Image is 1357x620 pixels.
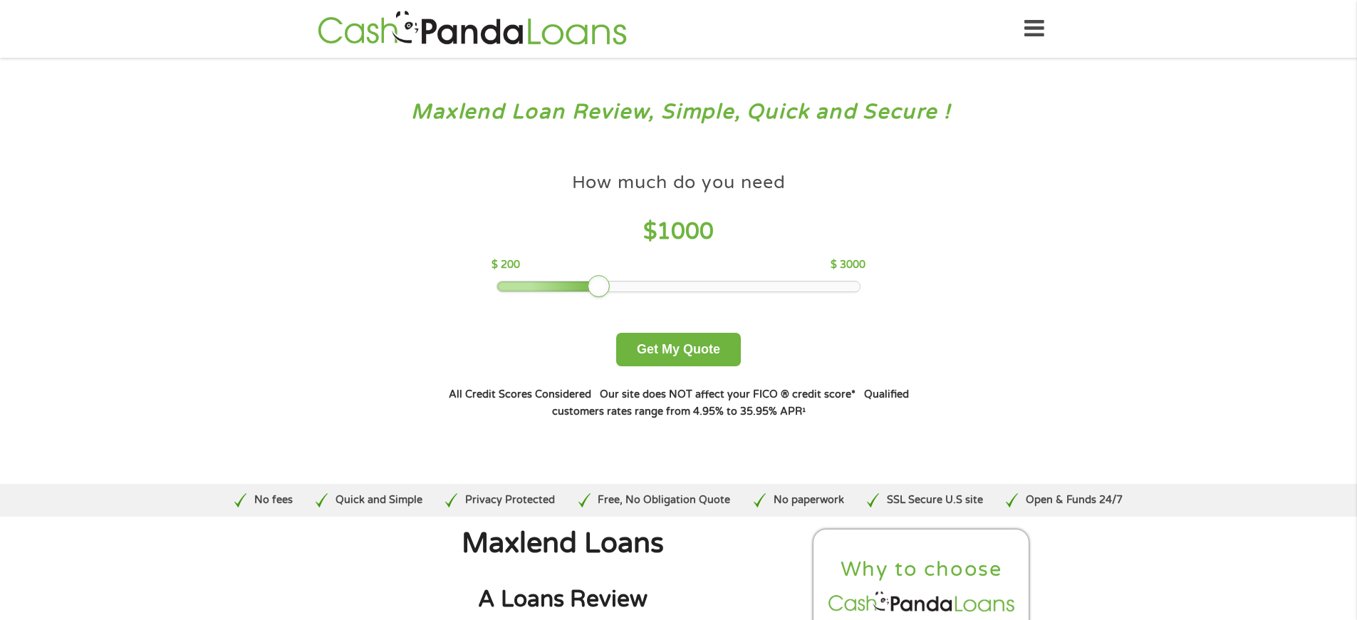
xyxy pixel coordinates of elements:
p: Open & Funds 24/7 [1026,492,1123,508]
p: $ 3000 [831,257,865,273]
p: Quick and Simple [336,492,422,508]
h4: How much do you need [572,171,786,195]
p: No fees [254,492,293,508]
span: Maxlend Loans [462,527,664,560]
h2: A Loans Review [326,585,799,614]
strong: Qualified customers rates range from 4.95% to 35.95% APR¹ [552,388,909,418]
p: Free, No Obligation Quote [598,492,730,508]
p: No paperwork [774,492,844,508]
strong: Our site does NOT affect your FICO ® credit score* [600,388,856,401]
p: Privacy Protected [465,492,555,508]
h2: Why to choose [826,557,1018,583]
p: $ 200 [492,257,520,273]
h3: Maxlend Loan Review, Simple, Quick and Secure ! [41,99,1316,125]
span: 1000 [657,218,714,245]
strong: All Credit Scores Considered [449,388,591,401]
h4: $ [492,217,865,247]
button: Get My Quote [616,333,741,366]
img: GetLoanNow Logo [313,9,631,49]
p: SSL Secure U.S site [887,492,983,508]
